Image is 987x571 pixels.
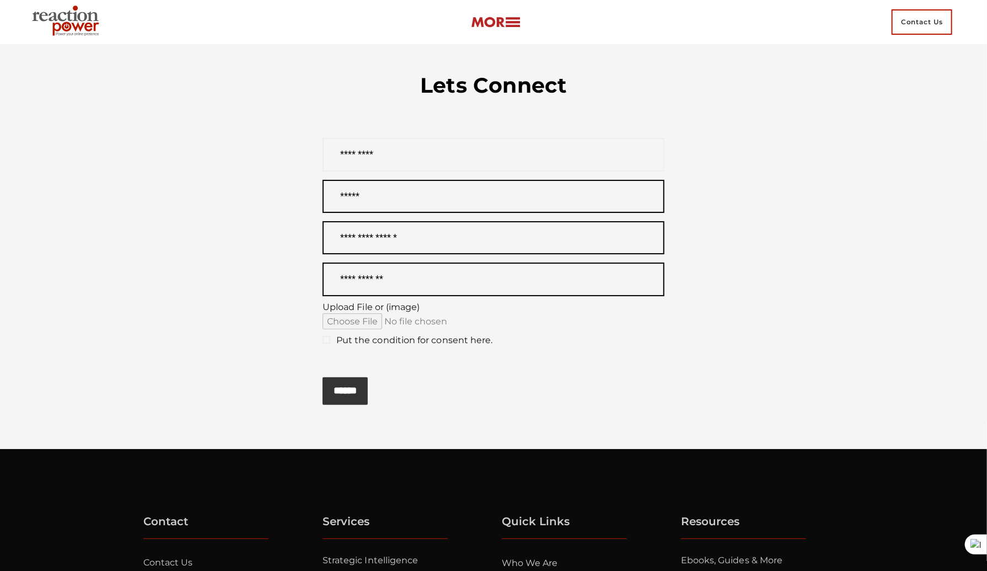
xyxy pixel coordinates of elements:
[28,2,108,42] img: Executive Branding | Personal Branding Agency
[323,335,493,345] span: Put the condition for consent here.
[892,9,952,35] span: Contact Us
[323,555,418,565] a: Strategic Intelligence
[323,313,529,329] input: Upload File or (image)
[502,558,558,568] a: Who we are
[143,557,193,568] a: Contact Us
[681,555,782,565] a: Ebooks, Guides & More
[471,16,521,29] img: more-btn.png
[323,138,664,405] form: Contact form
[323,515,448,539] h5: Services
[681,515,806,539] h5: Resources
[323,72,664,99] h3: Lets Connect
[323,301,664,329] label: Upload File or (image)
[502,515,627,539] h5: Quick Links
[143,515,269,539] h5: Contact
